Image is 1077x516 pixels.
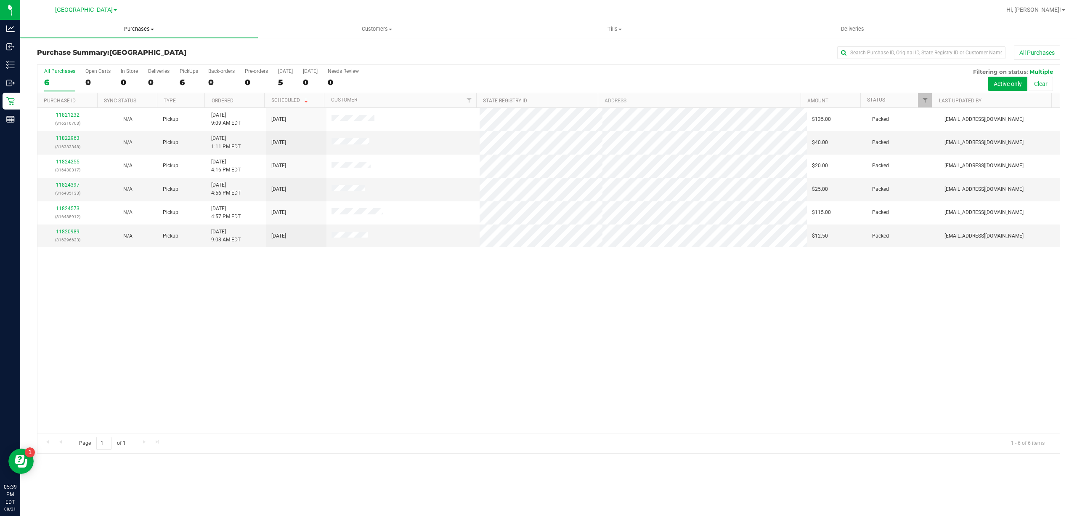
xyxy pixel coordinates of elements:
[180,78,198,87] div: 6
[44,78,75,87] div: 6
[121,68,138,74] div: In Store
[328,68,359,74] div: Needs Review
[988,77,1027,91] button: Active only
[918,93,932,107] a: Filter
[939,98,982,104] a: Last Updated By
[6,61,15,69] inline-svg: Inventory
[271,97,310,103] a: Scheduled
[180,68,198,74] div: PickUps
[211,158,241,174] span: [DATE] 4:16 PM EDT
[37,49,378,56] h3: Purchase Summary:
[163,115,178,123] span: Pickup
[163,139,178,147] span: Pickup
[123,186,133,192] span: Not Applicable
[598,93,801,108] th: Address
[812,232,828,240] span: $12.50
[148,68,170,74] div: Deliveries
[20,25,258,33] span: Purchases
[812,162,828,170] span: $20.00
[271,185,286,193] span: [DATE]
[4,483,16,506] p: 05:39 PM EDT
[208,78,235,87] div: 0
[271,139,286,147] span: [DATE]
[123,162,133,170] button: N/A
[944,232,1024,240] span: [EMAIL_ADDRESS][DOMAIN_NAME]
[123,163,133,168] span: Not Applicable
[123,209,133,215] span: Not Applicable
[4,506,16,512] p: 08/21
[331,97,357,103] a: Customer
[271,115,286,123] span: [DATE]
[303,78,318,87] div: 0
[944,162,1024,170] span: [EMAIL_ADDRESS][DOMAIN_NAME]
[496,20,733,38] a: Tills
[212,98,233,104] a: Ordered
[271,209,286,217] span: [DATE]
[20,20,258,38] a: Purchases
[462,93,476,107] a: Filter
[123,232,133,240] button: N/A
[6,97,15,105] inline-svg: Retail
[44,98,76,104] a: Purchase ID
[123,233,133,239] span: Not Applicable
[42,213,93,221] p: (316438912)
[6,115,15,123] inline-svg: Reports
[278,78,293,87] div: 5
[42,189,93,197] p: (316435133)
[812,209,831,217] span: $115.00
[123,116,133,122] span: Not Applicable
[56,112,80,118] a: 11821232
[944,185,1024,193] span: [EMAIL_ADDRESS][DOMAIN_NAME]
[163,232,178,240] span: Pickup
[944,139,1024,147] span: [EMAIL_ADDRESS][DOMAIN_NAME]
[85,68,111,74] div: Open Carts
[211,228,241,244] span: [DATE] 9:08 AM EDT
[872,232,889,240] span: Packed
[6,79,15,87] inline-svg: Outbound
[496,25,733,33] span: Tills
[837,46,1005,59] input: Search Purchase ID, Original ID, State Registry ID or Customer Name...
[121,78,138,87] div: 0
[42,166,93,174] p: (316430317)
[56,229,80,235] a: 11820989
[258,20,496,38] a: Customers
[104,98,136,104] a: Sync Status
[867,97,885,103] a: Status
[123,139,133,145] span: Not Applicable
[812,185,828,193] span: $25.00
[973,68,1028,75] span: Filtering on status:
[328,78,359,87] div: 0
[944,115,1024,123] span: [EMAIL_ADDRESS][DOMAIN_NAME]
[211,181,241,197] span: [DATE] 4:56 PM EDT
[42,236,93,244] p: (316296633)
[1014,45,1060,60] button: All Purchases
[163,162,178,170] span: Pickup
[245,78,268,87] div: 0
[208,68,235,74] div: Back-orders
[163,185,178,193] span: Pickup
[96,437,111,450] input: 1
[25,447,35,457] iframe: Resource center unread badge
[211,205,241,221] span: [DATE] 4:57 PM EDT
[44,68,75,74] div: All Purchases
[303,68,318,74] div: [DATE]
[1029,77,1053,91] button: Clear
[42,119,93,127] p: (316316703)
[123,185,133,193] button: N/A
[148,78,170,87] div: 0
[483,98,527,104] a: State Registry ID
[271,162,286,170] span: [DATE]
[830,25,875,33] span: Deliveries
[123,209,133,217] button: N/A
[734,20,971,38] a: Deliveries
[6,43,15,51] inline-svg: Inbound
[72,437,133,450] span: Page of 1
[123,139,133,147] button: N/A
[6,24,15,33] inline-svg: Analytics
[271,232,286,240] span: [DATE]
[123,115,133,123] button: N/A
[872,162,889,170] span: Packed
[164,98,176,104] a: Type
[163,209,178,217] span: Pickup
